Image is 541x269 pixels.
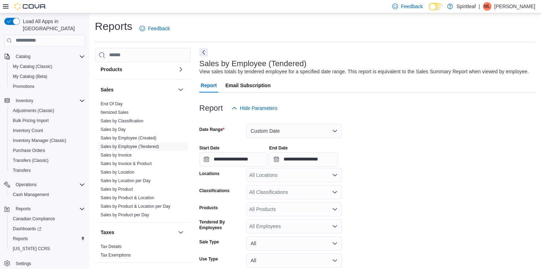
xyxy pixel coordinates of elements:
a: Promotions [10,82,37,91]
span: Sales by Day [101,127,126,132]
button: Open list of options [332,206,338,212]
span: Report [201,78,217,93]
h3: Sales [101,86,114,93]
a: Sales by Location [101,170,134,175]
button: Inventory [1,96,88,106]
button: Sales [101,86,175,93]
button: Products [177,65,185,74]
button: Transfers (Classic) [7,155,88,165]
span: Bulk Pricing Import [10,116,85,125]
span: Operations [16,182,37,188]
input: Press the down key to open a popover containing a calendar. [269,152,338,167]
span: Sales by Product per Day [101,212,149,218]
span: Inventory [13,96,85,105]
label: Products [199,205,218,211]
button: All [246,236,342,250]
input: Press the down key to open a popover containing a calendar. [199,152,268,167]
span: Inventory Manager (Classic) [13,138,66,143]
a: Transfers [10,166,34,175]
button: Operations [1,180,88,190]
a: Transfers (Classic) [10,156,51,165]
span: Purchase Orders [13,148,45,153]
button: Promotions [7,81,88,91]
button: Operations [13,180,40,189]
button: Purchase Orders [7,146,88,155]
span: Transfers [10,166,85,175]
span: Catalog [16,54,30,59]
span: Dashboards [13,226,41,232]
a: [US_STATE] CCRS [10,244,53,253]
button: Taxes [101,229,175,236]
span: Reports [13,205,85,213]
button: Catalog [13,52,33,61]
a: Purchase Orders [10,146,48,155]
span: Transfers (Classic) [13,158,49,163]
button: Hide Parameters [229,101,280,115]
label: Sale Type [199,239,219,245]
a: My Catalog (Classic) [10,62,55,71]
button: Canadian Compliance [7,214,88,224]
button: Bulk Pricing Import [7,116,88,126]
span: Hide Parameters [240,105,277,112]
a: Adjustments (Classic) [10,106,57,115]
a: End Of Day [101,101,123,106]
span: Transfers [13,168,31,173]
button: Inventory Manager (Classic) [7,136,88,146]
button: My Catalog (Beta) [7,72,88,81]
span: Promotions [13,84,35,89]
span: My Catalog (Classic) [10,62,85,71]
h1: Reports [95,19,132,33]
span: Feedback [401,3,423,10]
span: Transfers (Classic) [10,156,85,165]
a: Dashboards [10,225,44,233]
span: Promotions [10,82,85,91]
span: Cash Management [10,190,85,199]
span: Inventory [16,98,33,104]
span: Cash Management [13,192,49,197]
a: Cash Management [10,190,52,199]
button: Transfers [7,165,88,175]
span: Dark Mode [429,10,429,11]
span: Reports [13,236,28,242]
div: Malcolm L [483,2,491,11]
span: Settings [13,259,85,268]
a: Dashboards [7,224,88,234]
a: Sales by Day [101,127,126,132]
button: Taxes [177,228,185,237]
a: Sales by Product & Location per Day [101,204,170,209]
a: Reports [10,234,31,243]
label: End Date [269,145,288,151]
button: Reports [7,234,88,244]
span: [US_STATE] CCRS [13,246,50,252]
span: Canadian Compliance [13,216,55,222]
span: ML [484,2,490,11]
h3: Taxes [101,229,114,236]
a: Sales by Location per Day [101,178,150,183]
a: Sales by Product [101,187,133,192]
button: Settings [1,258,88,268]
button: Products [101,66,175,73]
label: Use Type [199,256,218,262]
p: [PERSON_NAME] [494,2,535,11]
label: Date Range [199,127,225,132]
button: My Catalog (Classic) [7,62,88,72]
span: My Catalog (Classic) [13,64,52,69]
input: Dark Mode [429,3,444,10]
span: Sales by Employee (Created) [101,135,157,141]
a: Itemized Sales [101,110,129,115]
button: Inventory [13,96,36,105]
span: Tax Exemptions [101,252,131,258]
span: Tax Details [101,244,122,249]
span: Inventory Count [13,128,43,133]
button: Cash Management [7,190,88,200]
span: Inventory Manager (Classic) [10,136,85,145]
span: Settings [16,261,31,267]
a: Sales by Product per Day [101,212,149,217]
a: Sales by Employee (Tendered) [101,144,159,149]
h3: Report [199,104,223,112]
a: Sales by Employee (Created) [101,136,157,141]
button: Inventory Count [7,126,88,136]
a: Bulk Pricing Import [10,116,52,125]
